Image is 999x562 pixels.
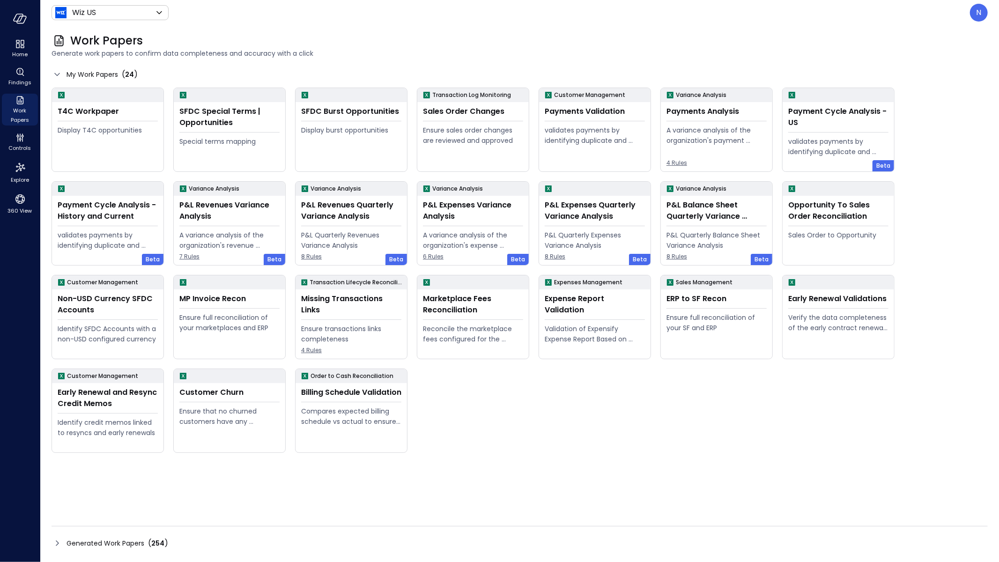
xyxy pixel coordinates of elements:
div: P&L Quarterly Balance Sheet Variance Analysis [666,230,767,251]
div: Payment Cycle Analysis - History and Current [58,200,158,222]
p: Expenses Management [554,278,622,287]
span: Findings [8,78,31,87]
div: validates payments by identifying duplicate and erroneous entries. [545,125,645,146]
div: Controls [2,131,38,154]
div: A variance analysis of the organization's payment transactions [666,125,767,146]
p: Customer Management [67,371,138,381]
div: Customer Churn [179,387,280,398]
p: Transaction Lifecycle Reconciliation [310,278,403,287]
span: Beta [146,255,160,264]
div: validates payments by identifying duplicate and erroneous entries. [58,230,158,251]
div: A variance analysis of the organization's expense accounts [423,230,523,251]
div: P&L Expenses Quarterly Variance Analysis [545,200,645,222]
div: Display T4C opportunities [58,125,158,135]
div: Missing Transactions Links [301,293,401,316]
p: Variance Analysis [189,184,239,193]
div: ( ) [148,538,168,549]
span: 7 Rules [179,252,280,261]
div: ( ) [122,69,138,80]
span: My Work Papers [67,69,118,80]
div: 360 View [2,191,38,216]
span: Beta [389,255,403,264]
div: Identify SFDC Accounts with a non-USD configured currency [58,324,158,344]
div: SFDC Special Terms | Opportunities [179,106,280,128]
div: Display burst opportunities [301,125,401,135]
div: MP Invoice Recon [179,293,280,304]
span: 254 [151,539,164,548]
div: Ensure that no churned customers have any remaining open invoices [179,406,280,427]
div: Marketplace Fees Reconciliation [423,293,523,316]
p: Order to Cash Reconciliation [311,371,393,381]
div: P&L Quarterly Revenues Variance Analysis [301,230,401,251]
div: Verify the data completeness of the early contract renewal process [788,312,888,333]
span: 8 Rules [545,252,645,261]
p: Wiz US [72,7,96,18]
div: Ensure full reconciliation of your marketplaces and ERP [179,312,280,333]
span: 8 Rules [666,252,767,261]
span: 8 Rules [301,252,401,261]
p: Variance Analysis [311,184,361,193]
div: P&L Quarterly Expenses Variance Analysis [545,230,645,251]
div: Non-USD Currency SFDC Accounts [58,293,158,316]
span: Generated Work Papers [67,538,144,548]
span: Explore [11,175,29,185]
div: Explore [2,159,38,185]
div: Ensure full reconciliation of your SF and ERP [666,312,767,333]
p: Customer Management [67,278,138,287]
div: validates payments by identifying duplicate and erroneous entries. [788,136,888,157]
div: Work Papers [2,94,38,126]
span: Controls [9,143,31,153]
span: Work Papers [6,106,34,125]
div: Payments Validation [545,106,645,117]
div: Validation of Expensify Expense Report Based on policy [545,324,645,344]
span: Generate work papers to confirm data completeness and accuracy with a click [52,48,988,59]
p: Variance Analysis [676,184,726,193]
span: Beta [755,255,769,264]
div: Home [2,37,38,60]
div: Sales Order to Opportunity [788,230,888,240]
div: Compares expected billing schedule vs actual to ensure timely and compliant invoicing [301,406,401,427]
div: Special terms mapping [179,136,280,147]
span: Beta [876,161,890,170]
div: P&L Expenses Variance Analysis [423,200,523,222]
span: Beta [267,255,281,264]
div: Early Renewal Validations [788,293,888,304]
div: Opportunity To Sales Order Reconciliation [788,200,888,222]
div: Payments Analysis [666,106,767,117]
span: 6 Rules [423,252,523,261]
div: Early Renewal and Resync Credit Memos [58,387,158,409]
span: 360 View [8,206,32,215]
div: Ensure sales order changes are reviewed and approved [423,125,523,146]
div: Expense Report Validation [545,293,645,316]
div: P&L Revenues Quarterly Variance Analysis [301,200,401,222]
span: 4 Rules [666,158,767,168]
div: Findings [2,66,38,88]
div: Billing Schedule Validation [301,387,401,398]
div: Payment Cycle Analysis - US [788,106,888,128]
span: Beta [633,255,647,264]
div: Reconcile the marketplace fees configured for the Opportunity to the actual fees being paid [423,324,523,344]
div: P&L Revenues Variance Analysis [179,200,280,222]
span: Work Papers [70,33,143,48]
span: 4 Rules [301,346,401,355]
div: SFDC Burst Opportunities [301,106,401,117]
div: Noy Vadai [970,4,988,22]
div: ERP to SF Recon [666,293,767,304]
div: Identify credit memos linked to resyncs and early renewals [58,417,158,438]
p: Sales Management [676,278,733,287]
p: Variance Analysis [432,184,483,193]
p: Variance Analysis [676,90,726,100]
div: P&L Balance Sheet Quarterly Variance Analysis [666,200,767,222]
p: Transaction Log Monitoring [432,90,511,100]
p: Customer Management [554,90,625,100]
span: Beta [511,255,525,264]
span: Home [12,50,28,59]
div: Sales Order Changes [423,106,523,117]
div: T4C Workpaper [58,106,158,117]
div: Ensure transactions links completeness [301,324,401,344]
img: Icon [55,7,67,18]
p: N [977,7,982,18]
div: A variance analysis of the organization's revenue accounts [179,230,280,251]
span: 24 [125,70,134,79]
